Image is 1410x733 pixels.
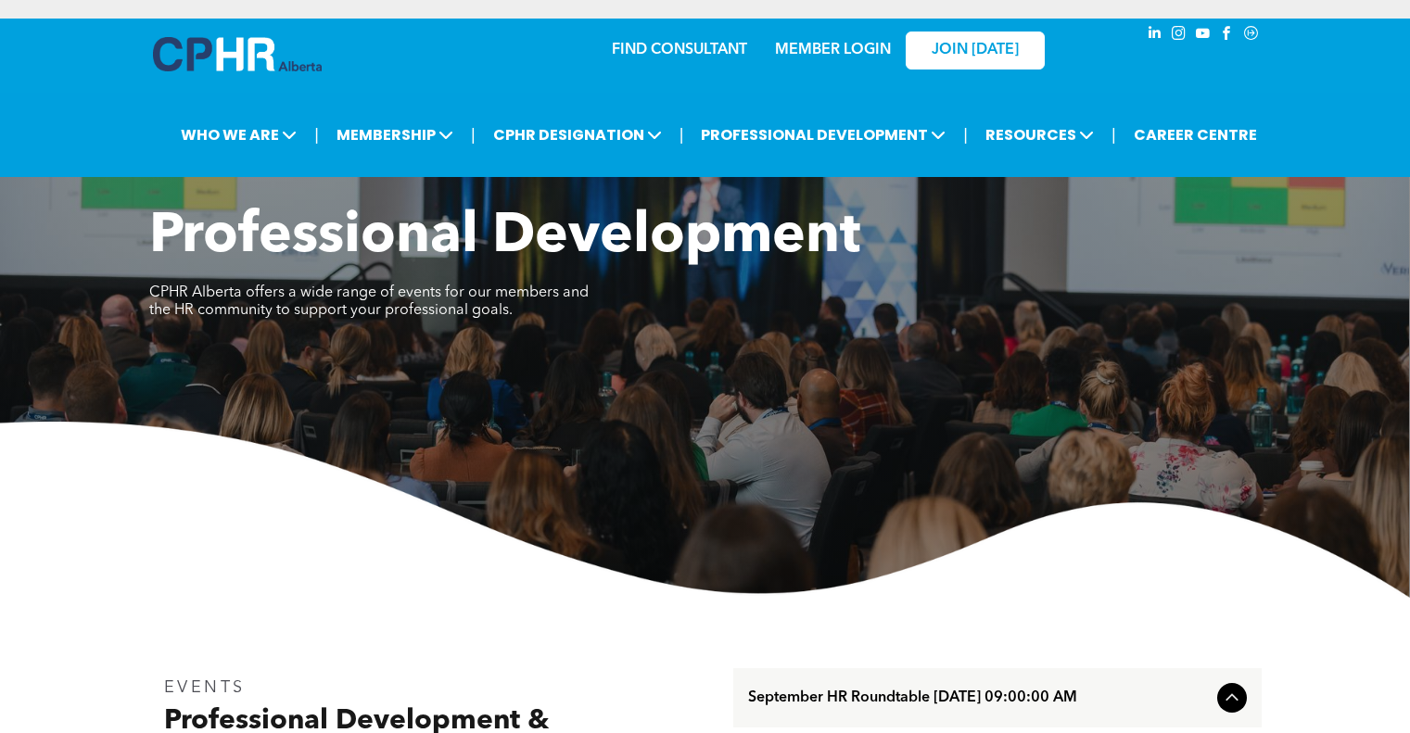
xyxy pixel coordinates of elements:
span: RESOURCES [980,118,1099,152]
a: MEMBER LOGIN [775,43,891,57]
span: Professional Development [149,209,860,265]
span: EVENTS [164,679,247,696]
li: | [963,116,968,154]
a: JOIN [DATE] [906,32,1045,70]
a: youtube [1193,23,1213,48]
a: FIND CONSULTANT [612,43,747,57]
span: JOIN [DATE] [932,42,1019,59]
span: PROFESSIONAL DEVELOPMENT [695,118,951,152]
li: | [680,116,684,154]
li: | [314,116,319,154]
span: September HR Roundtable [DATE] 09:00:00 AM [748,689,1210,707]
span: CPHR Alberta offers a wide range of events for our members and the HR community to support your p... [149,285,589,318]
span: CPHR DESIGNATION [488,118,667,152]
a: linkedin [1145,23,1165,48]
span: WHO WE ARE [175,118,302,152]
img: A blue and white logo for cp alberta [153,37,322,71]
a: Social network [1241,23,1262,48]
a: facebook [1217,23,1238,48]
span: MEMBERSHIP [331,118,459,152]
a: instagram [1169,23,1189,48]
li: | [471,116,476,154]
li: | [1111,116,1116,154]
a: CAREER CENTRE [1128,118,1263,152]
